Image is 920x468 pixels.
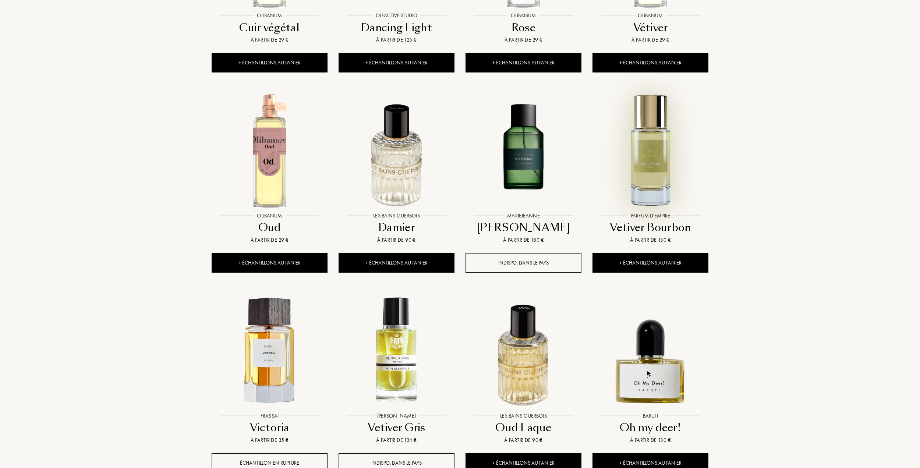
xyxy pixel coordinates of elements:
a: Oud Laque Les Bains GuerboisLes Bains GuerboisOud LaqueÀ partir de 90 € [466,286,581,453]
div: À partir de 180 € [468,236,578,244]
a: Iris Pallida MarieJeanneMarieJeanne[PERSON_NAME]À partir de 180 € [466,85,581,253]
div: + Échantillons au panier [212,53,328,72]
div: + Échantillons au panier [212,253,328,273]
div: + Échantillons au panier [592,253,708,273]
img: Oh my deer! Baruti [593,294,708,408]
div: + Échantillons au panier [592,53,708,72]
img: Vetiver Gris Jacques Fath [339,294,454,408]
div: À partir de 90 € [342,236,452,244]
div: + Échantillons au panier [466,53,581,72]
a: Vetiver Bourbon Parfum d'EmpireParfum d'EmpireVetiver BourbonÀ partir de 130 € [592,85,708,253]
div: À partir de 134 € [342,436,452,444]
div: À partir de 130 € [595,236,705,244]
img: Victoria Frassai [212,294,327,408]
div: À partir de 29 € [215,236,325,244]
div: À partir de 29 € [468,36,578,44]
div: À partir de 125 € [342,36,452,44]
img: Damier Les Bains Guerbois [339,93,454,208]
div: + Échantillons au panier [339,53,454,72]
a: Victoria FrassaiFrassaiVictoriaÀ partir de 35 € [212,286,328,453]
div: À partir de 130 € [595,436,705,444]
div: À partir de 29 € [215,36,325,44]
img: Iris Pallida MarieJeanne [466,93,581,208]
div: À partir de 29 € [595,36,705,44]
div: À partir de 90 € [468,436,578,444]
img: Vetiver Bourbon Parfum d'Empire [593,93,708,208]
a: Damier Les Bains GuerboisLes Bains GuerboisDamierÀ partir de 90 € [339,85,454,253]
div: Indispo. dans le pays [466,253,581,273]
img: Oud Olibanum [212,93,327,208]
div: + Échantillons au panier [339,253,454,273]
a: Vetiver Gris Jacques Fath[PERSON_NAME]Vetiver GrisÀ partir de 134 € [339,286,454,453]
a: Oud OlibanumOlibanumOudÀ partir de 29 € [212,85,328,253]
a: Oh my deer! BarutiBarutiOh my deer!À partir de 130 € [592,286,708,453]
img: Oud Laque Les Bains Guerbois [466,294,581,408]
div: À partir de 35 € [215,436,325,444]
